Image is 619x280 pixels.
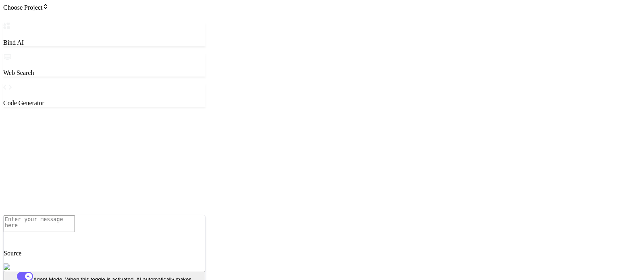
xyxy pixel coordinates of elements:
[3,100,206,107] p: Code Generator
[4,263,42,271] img: Pick Models
[3,39,206,46] p: Bind AI
[4,250,205,257] p: Source
[3,4,49,11] span: Choose Project
[3,69,206,77] p: Web Search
